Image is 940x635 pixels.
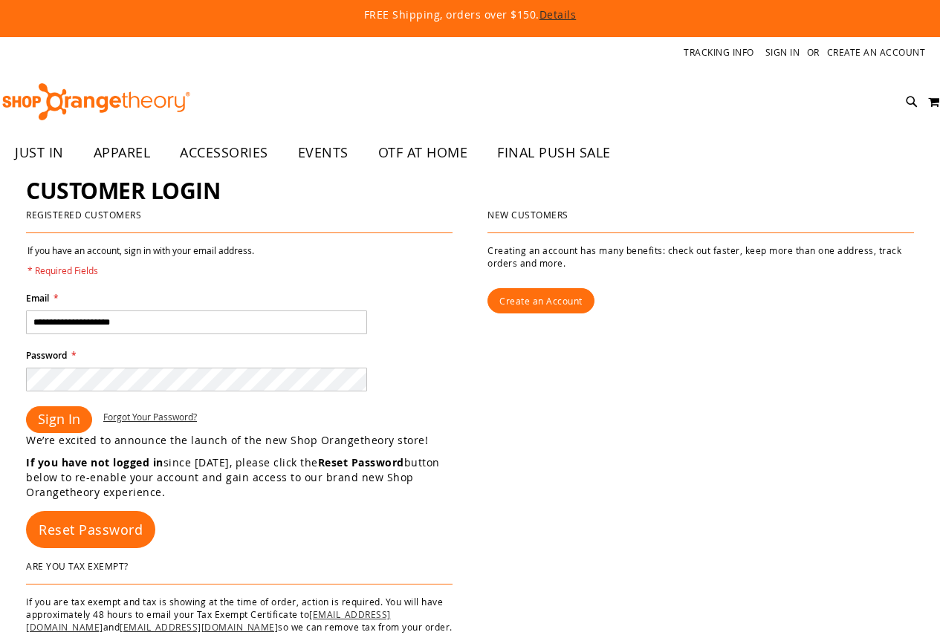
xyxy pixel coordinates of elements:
[39,521,143,538] span: Reset Password
[363,136,483,170] a: OTF AT HOME
[26,175,220,206] span: Customer Login
[26,244,256,277] legend: If you have an account, sign in with your email address.
[539,7,577,22] a: Details
[499,295,583,307] span: Create an Account
[765,46,800,59] a: Sign In
[318,455,404,469] strong: Reset Password
[27,264,254,277] span: * Required Fields
[38,410,80,428] span: Sign In
[26,511,155,548] a: Reset Password
[487,244,914,270] p: Creating an account has many benefits: check out faster, keep more than one address, track orders...
[378,136,468,169] span: OTF AT HOME
[79,136,166,170] a: APPAREL
[26,455,470,500] p: since [DATE], please click the button below to re-enable your account and gain access to our bran...
[283,136,363,170] a: EVENTS
[26,455,163,469] strong: If you have not logged in
[497,136,611,169] span: FINAL PUSH SALE
[26,209,141,221] strong: Registered Customers
[298,136,349,169] span: EVENTS
[26,406,92,433] button: Sign In
[26,433,470,448] p: We’re excited to announce the launch of the new Shop Orangetheory store!
[26,608,391,633] a: [EMAIL_ADDRESS][DOMAIN_NAME]
[684,46,754,59] a: Tracking Info
[827,46,926,59] a: Create an Account
[482,136,626,170] a: FINAL PUSH SALE
[15,136,64,169] span: JUST IN
[94,136,151,169] span: APPAREL
[120,621,278,633] a: [EMAIL_ADDRESS][DOMAIN_NAME]
[26,292,49,305] span: Email
[26,560,129,572] strong: Are You Tax Exempt?
[103,411,197,423] a: Forgot Your Password?
[487,209,568,221] strong: New Customers
[487,288,594,313] a: Create an Account
[180,136,268,169] span: ACCESSORIES
[26,349,67,362] span: Password
[165,136,283,170] a: ACCESSORIES
[54,7,886,22] p: FREE Shipping, orders over $150.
